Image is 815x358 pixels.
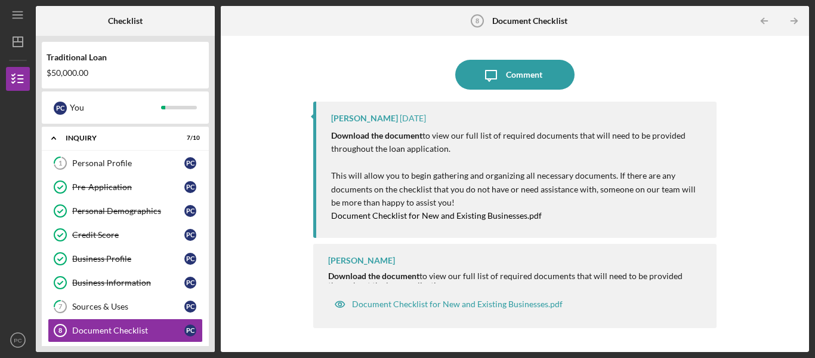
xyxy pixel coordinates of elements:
[58,327,62,334] tspan: 8
[72,182,184,192] div: Pre-Application
[400,114,426,123] time: 2025-10-03 17:33
[48,175,203,199] a: Pre-ApplicationPC
[72,158,184,168] div: Personal Profile
[48,151,203,175] a: 1Personal ProfilePC
[48,247,203,271] a: Business ProfilePC
[54,102,67,115] div: P C
[58,160,62,167] tspan: 1
[328,271,419,281] strong: Download the document
[48,295,203,319] a: 7Sources & UsesPC
[184,325,196,336] div: P C
[72,326,184,335] div: Document Checklist
[492,16,567,26] b: Document Checklist
[328,292,569,316] button: Document Checklist for New and Existing Businesses.pdf
[455,60,575,90] button: Comment
[331,170,697,207] span: This will allow you to begin gathering and organizing all necessary documents. If there are any d...
[72,302,184,311] div: Sources & Uses
[328,256,395,265] div: [PERSON_NAME]
[352,299,563,309] div: Document Checklist for New and Existing Businesses.pdf
[184,157,196,169] div: P C
[47,68,204,78] div: $50,000.00
[184,181,196,193] div: P C
[108,16,143,26] b: Checklist
[47,53,204,62] div: Traditional Loan
[48,199,203,223] a: Personal DemographicsPC
[66,134,170,142] div: Inquiry
[184,301,196,313] div: P C
[184,205,196,217] div: P C
[331,210,542,221] mark: Document Checklist for New and Existing Businesses.pdf
[48,271,203,295] a: Business InformationPC
[331,130,687,154] span: to view our full list of required documents that will need to be provided throughout the loan app...
[184,229,196,241] div: P C
[328,271,705,290] div: to view our full list of required documents that will need to be provided throughout the loan app...
[70,97,161,118] div: You
[14,337,21,344] text: PC
[72,278,184,287] div: Business Information
[331,130,422,140] span: Download the document
[48,319,203,342] a: 8Document ChecklistPC
[6,328,30,352] button: PC
[476,17,479,25] tspan: 8
[48,223,203,247] a: Credit ScorePC
[72,206,184,216] div: Personal Demographics
[506,60,542,90] div: Comment
[184,277,196,289] div: P C
[178,134,200,142] div: 7 / 10
[331,114,398,123] div: [PERSON_NAME]
[72,254,184,264] div: Business Profile
[184,253,196,265] div: P C
[72,230,184,240] div: Credit Score
[58,303,63,311] tspan: 7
